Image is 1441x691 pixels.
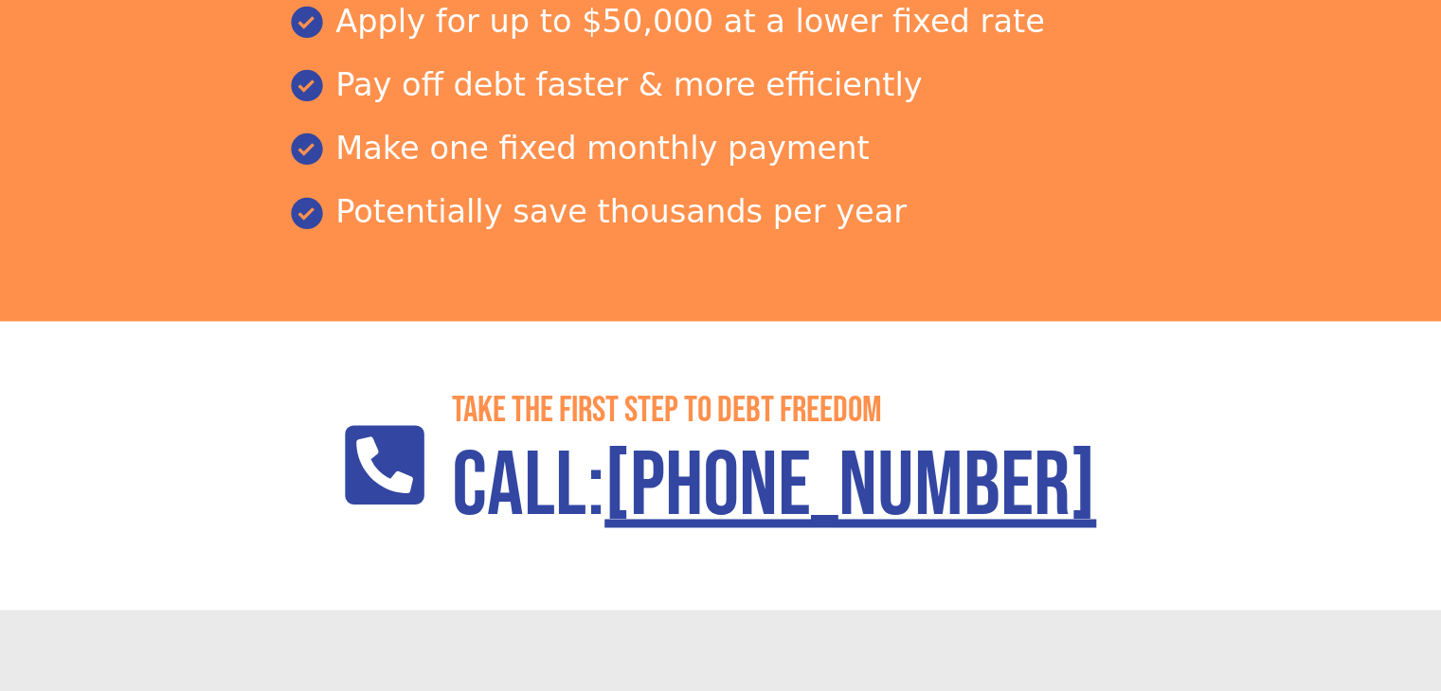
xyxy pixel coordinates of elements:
a: [PHONE_NUMBER] [604,433,1096,541]
h2: Take the First step to debt freedom [452,389,1096,433]
div: Pay off debt faster & more efficiently [288,62,1153,109]
h1: Call: [452,433,1096,541]
div: Make one fixed monthly payment [288,125,1153,172]
div: Potentially save thousands per year [288,188,1153,236]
